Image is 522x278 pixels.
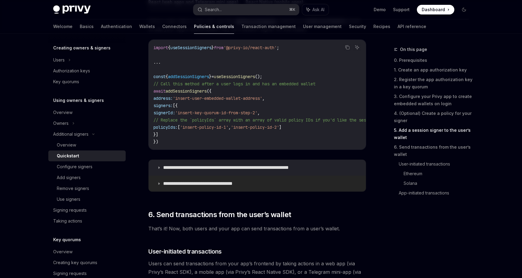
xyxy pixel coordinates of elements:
span: [{ [173,103,178,108]
div: Configure signers [57,163,92,170]
div: Use signers [57,196,80,203]
span: const [153,74,166,79]
a: Overview [48,107,126,118]
div: Signing requests [53,270,87,277]
a: User management [303,19,342,34]
span: } [211,45,214,50]
span: { [168,45,170,50]
span: ⌘ K [289,7,295,12]
div: Key quorums [53,78,79,85]
a: User-initiated transactions [399,159,474,169]
a: Overview [48,140,126,150]
span: , [262,96,265,101]
a: Authentication [101,19,132,34]
div: Search... [205,6,222,13]
div: Additional signers [53,131,89,138]
span: 6. Send transactions from the user’s wallet [148,210,291,220]
span: policyIds: [153,125,178,130]
img: dark logo [53,5,91,14]
span: }] [153,132,158,137]
a: 3. Configure your Privy app to create embedded wallets on login [394,92,474,109]
a: Policies & controls [194,19,234,34]
div: Overview [53,248,72,255]
a: Overview [48,246,126,257]
button: Ask AI [353,43,361,51]
span: [ [178,125,180,130]
a: Demo [374,7,386,13]
h5: Using owners & signers [53,97,104,104]
div: Overview [53,109,72,116]
div: Owners [53,120,69,127]
span: } [209,74,211,79]
a: 1. Create an app authorization key [394,65,474,75]
a: 4. (Optional) Create a policy for your signer [394,109,474,125]
span: Dashboard [422,7,445,13]
a: Wallets [139,19,155,34]
div: Remove signers [57,185,89,192]
span: , [228,125,231,130]
span: 'insert-user-embedded-wallet-address' [173,96,262,101]
h5: Key quorums [53,236,81,243]
span: address: [153,96,173,101]
a: Connectors [162,19,187,34]
span: useSessionSigners [170,45,211,50]
a: Key quorums [48,76,126,87]
a: 2. Register the app authorization key in a key quorum [394,75,474,92]
a: Ethereum [404,169,474,178]
h5: Creating owners & signers [53,44,111,52]
span: { [166,74,168,79]
div: Signing requests [53,207,87,214]
a: Solana [404,178,474,188]
span: from [214,45,224,50]
span: 'insert-key-quorum-id-from-step-2' [175,110,257,115]
button: Copy the contents from the code block [343,43,351,51]
span: 'insert-policy-id-1' [180,125,228,130]
span: signerId: [153,110,175,115]
span: addSessionSigners [168,74,209,79]
a: 6. Send transactions from the user’s wallet [394,142,474,159]
a: 0. Prerequisites [394,55,474,65]
span: = [211,74,214,79]
a: Signing requests [48,205,126,216]
div: Quickstart [57,152,79,160]
span: '@privy-io/react-auth' [224,45,277,50]
a: API reference [398,19,426,34]
a: Configure signers [48,161,126,172]
span: ; [277,45,279,50]
span: Ask AI [312,7,324,13]
span: User-initiated transactions [148,247,222,256]
a: Welcome [53,19,72,34]
span: 'insert-policy-id-2' [231,125,279,130]
span: ] [279,125,282,130]
span: That’s it! Now, both users and your app can send transactions from a user’s wallet. [148,224,366,233]
a: Add signers [48,172,126,183]
span: addSessionSigners [166,88,207,94]
a: Support [393,7,410,13]
span: On this page [400,46,427,53]
a: Authorization keys [48,65,126,76]
a: Transaction management [241,19,296,34]
a: Remove signers [48,183,126,194]
div: Users [53,56,65,64]
span: useSessionSigners [214,74,255,79]
span: // Call this method after a user logs in and has an embedded wallet [153,81,315,87]
span: ... [153,59,161,65]
button: Ask AI [302,4,329,15]
a: Creating key quorums [48,257,126,268]
span: await [153,88,166,94]
a: App-initiated transactions [399,188,474,198]
button: Search...⌘K [193,4,299,15]
a: Dashboard [417,5,454,14]
a: 5. Add a session signer to the user’s wallet [394,125,474,142]
div: Taking actions [53,217,82,225]
span: signers: [153,103,173,108]
a: Basics [80,19,94,34]
span: , [257,110,260,115]
a: Security [349,19,366,34]
div: Overview [57,141,76,149]
span: (); [255,74,262,79]
a: Recipes [373,19,390,34]
a: Use signers [48,194,126,205]
div: Add signers [57,174,81,181]
a: Taking actions [48,216,126,226]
